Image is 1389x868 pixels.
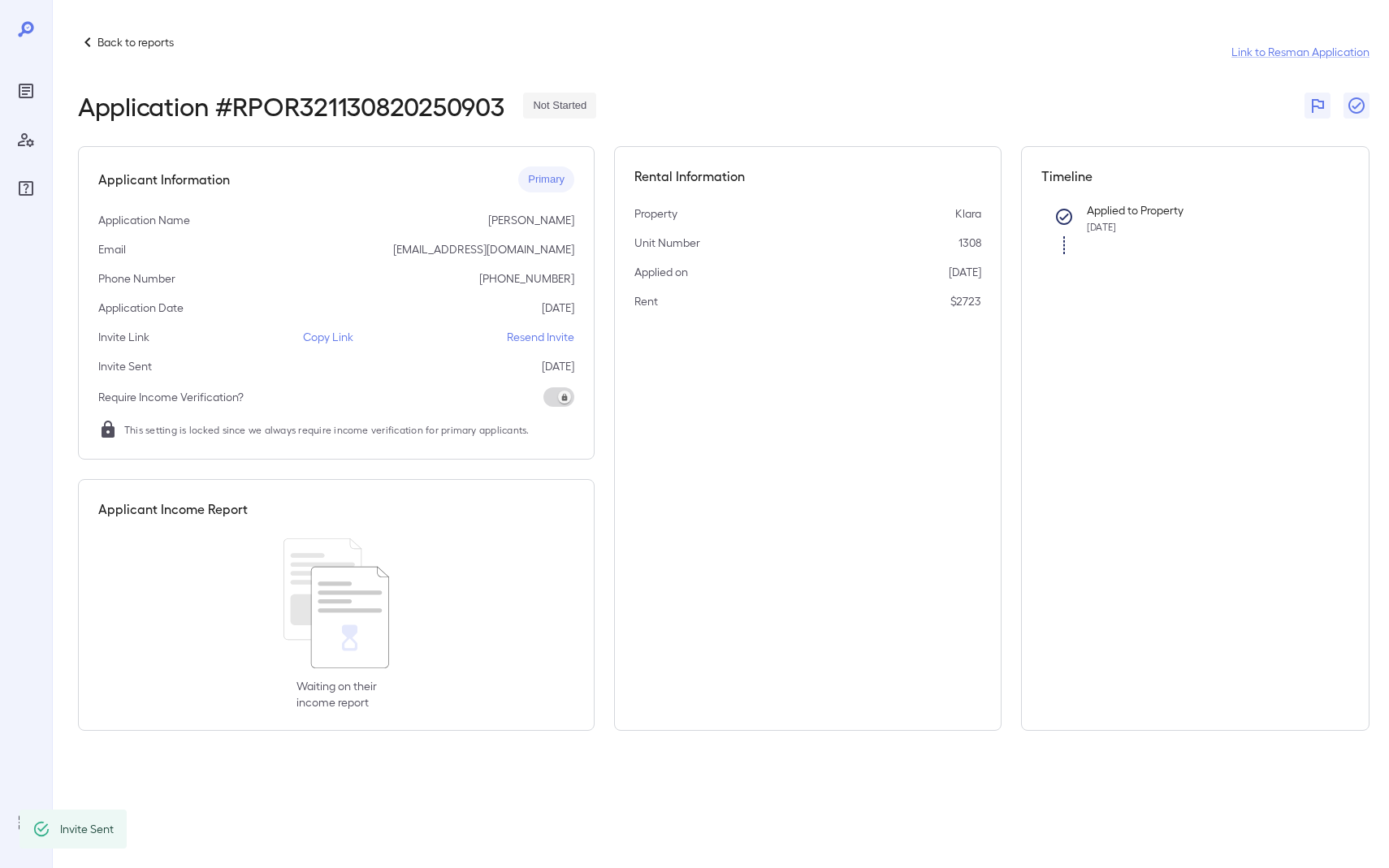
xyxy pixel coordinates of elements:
a: Link to Resman Application [1231,44,1370,60]
p: [PHONE_NUMBER] [479,270,574,287]
p: Invite Link [98,329,149,345]
span: This setting is locked since we always require income verification for primary applicants. [124,421,530,438]
p: Phone Number [98,270,175,287]
p: Application Name [98,212,190,228]
div: Log Out [13,810,39,836]
p: Waiting on their income report [296,678,377,710]
p: [DATE] [949,264,981,280]
p: [DATE] [542,358,574,374]
h5: Applicant Income Report [98,499,248,519]
p: [EMAIL_ADDRESS][DOMAIN_NAME] [393,241,574,257]
button: Close Report [1344,93,1370,119]
p: Applied to Property [1087,202,1323,218]
p: [PERSON_NAME] [488,212,574,228]
p: Copy Link [303,329,353,345]
div: Invite Sent [60,814,114,844]
p: Application Date [98,300,184,316]
div: Manage Users [13,127,39,153]
p: Require Income Verification? [98,389,244,405]
h5: Rental Information [634,166,981,186]
button: Flag Report [1305,93,1331,119]
p: Resend Invite [507,329,574,345]
p: 1308 [958,235,981,251]
span: Not Started [523,98,596,114]
p: Klara [955,205,981,222]
p: $2723 [950,293,981,309]
p: Invite Sent [98,358,152,374]
div: FAQ [13,175,39,201]
p: Rent [634,293,658,309]
p: Property [634,205,677,222]
p: Applied on [634,264,688,280]
span: [DATE] [1087,221,1116,232]
h5: Timeline [1041,166,1349,186]
div: Reports [13,78,39,104]
p: [DATE] [542,300,574,316]
p: Back to reports [97,34,174,50]
h5: Applicant Information [98,170,230,189]
p: Email [98,241,126,257]
p: Unit Number [634,235,700,251]
span: Primary [518,172,574,188]
h2: Application # RPOR321130820250903 [78,91,504,120]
